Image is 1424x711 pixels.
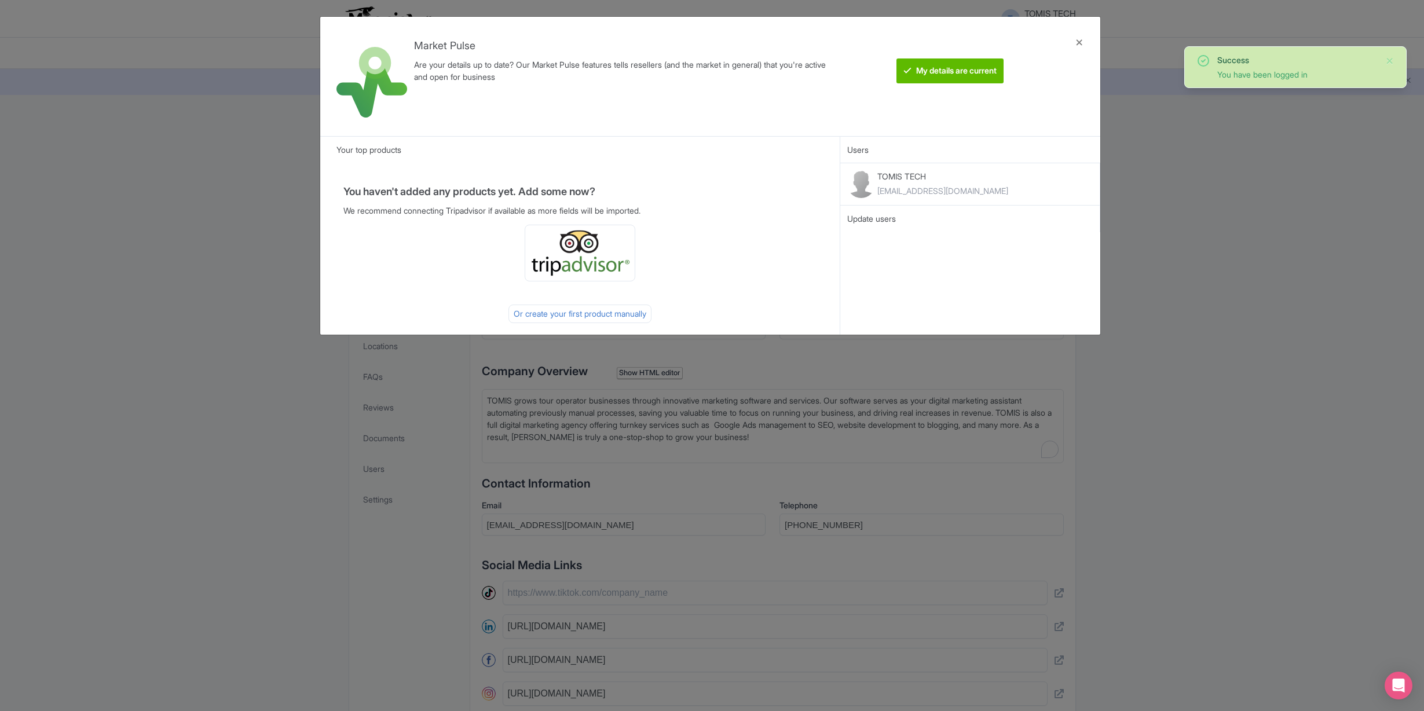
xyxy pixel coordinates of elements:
p: TOMIS TECH [877,170,1008,182]
h4: Market Pulse [414,40,835,52]
div: Success [1217,54,1376,66]
div: You have been logged in [1217,68,1376,80]
div: Open Intercom Messenger [1385,672,1412,699]
div: Or create your first product manually [508,305,651,323]
img: ta_logo-885a1c64328048f2535e39284ba9d771.png [530,230,629,276]
img: contact-b11cc6e953956a0c50a2f97983291f06.png [847,170,875,198]
h4: You haven't added any products yet. Add some now? [343,186,817,197]
div: Users [840,136,1100,163]
div: Are your details up to date? Our Market Pulse features tells resellers (and the market in general... [414,58,835,83]
div: [EMAIL_ADDRESS][DOMAIN_NAME] [877,185,1008,197]
img: market_pulse-1-0a5220b3d29e4a0de46fb7534bebe030.svg [336,47,407,118]
p: We recommend connecting Tripadvisor if available as more fields will be imported. [343,204,817,217]
btn: My details are current [896,58,1004,83]
div: Update users [847,212,1093,225]
div: Your top products [320,136,840,163]
button: Close [1385,54,1394,68]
